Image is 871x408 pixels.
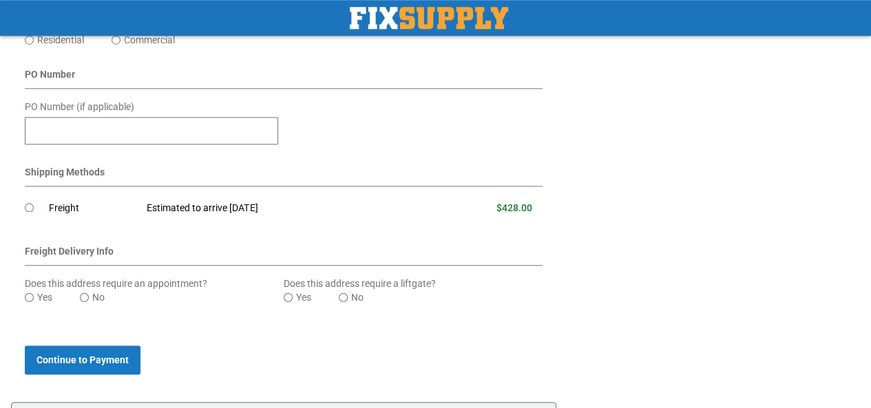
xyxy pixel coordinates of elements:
span: Continue to Payment [36,354,129,365]
span: Does this address require a liftgate? [284,278,436,289]
div: Freight Delivery Info [25,244,543,266]
td: Freight [49,193,136,224]
span: Does this address require an appointment? [25,278,207,289]
button: Continue to Payment [25,345,140,374]
td: Estimated to arrive [DATE] [136,193,420,224]
img: Fix Industrial Supply [350,7,508,29]
label: Yes [37,290,52,304]
div: PO Number [25,67,543,89]
label: Commercial [124,33,175,47]
a: store logo [350,7,508,29]
label: No [92,290,105,304]
label: No [351,290,364,304]
label: Residential [37,33,84,47]
label: Yes [296,290,311,304]
span: PO Number (if applicable) [25,101,134,112]
div: Shipping Methods [25,165,543,186]
span: $428.00 [496,202,532,213]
